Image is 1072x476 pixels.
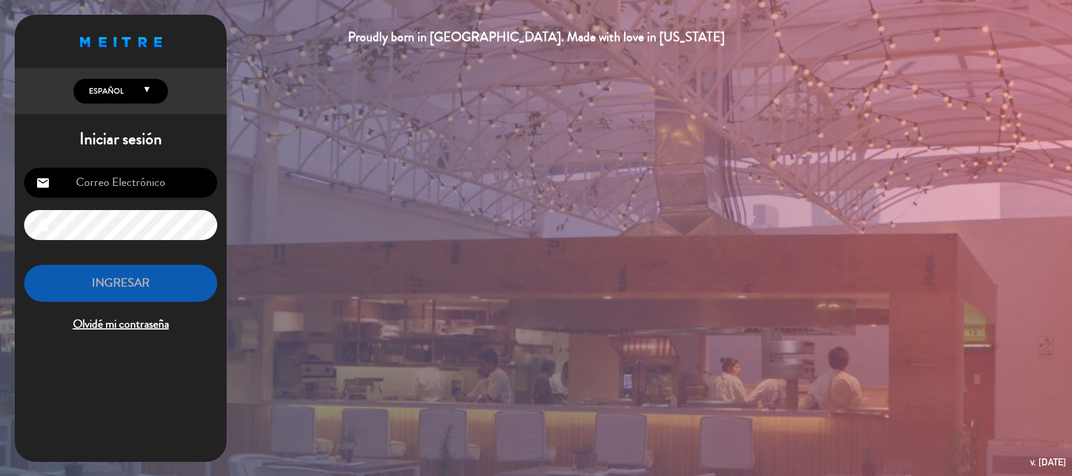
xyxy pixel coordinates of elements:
button: INGRESAR [24,265,217,302]
h1: Iniciar sesión [15,129,227,149]
span: Olvidé mi contraseña [24,315,217,334]
input: Correo Electrónico [24,168,217,198]
i: email [36,176,50,190]
i: lock [36,218,50,232]
div: v. [DATE] [1030,454,1066,470]
span: Español [86,85,124,97]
